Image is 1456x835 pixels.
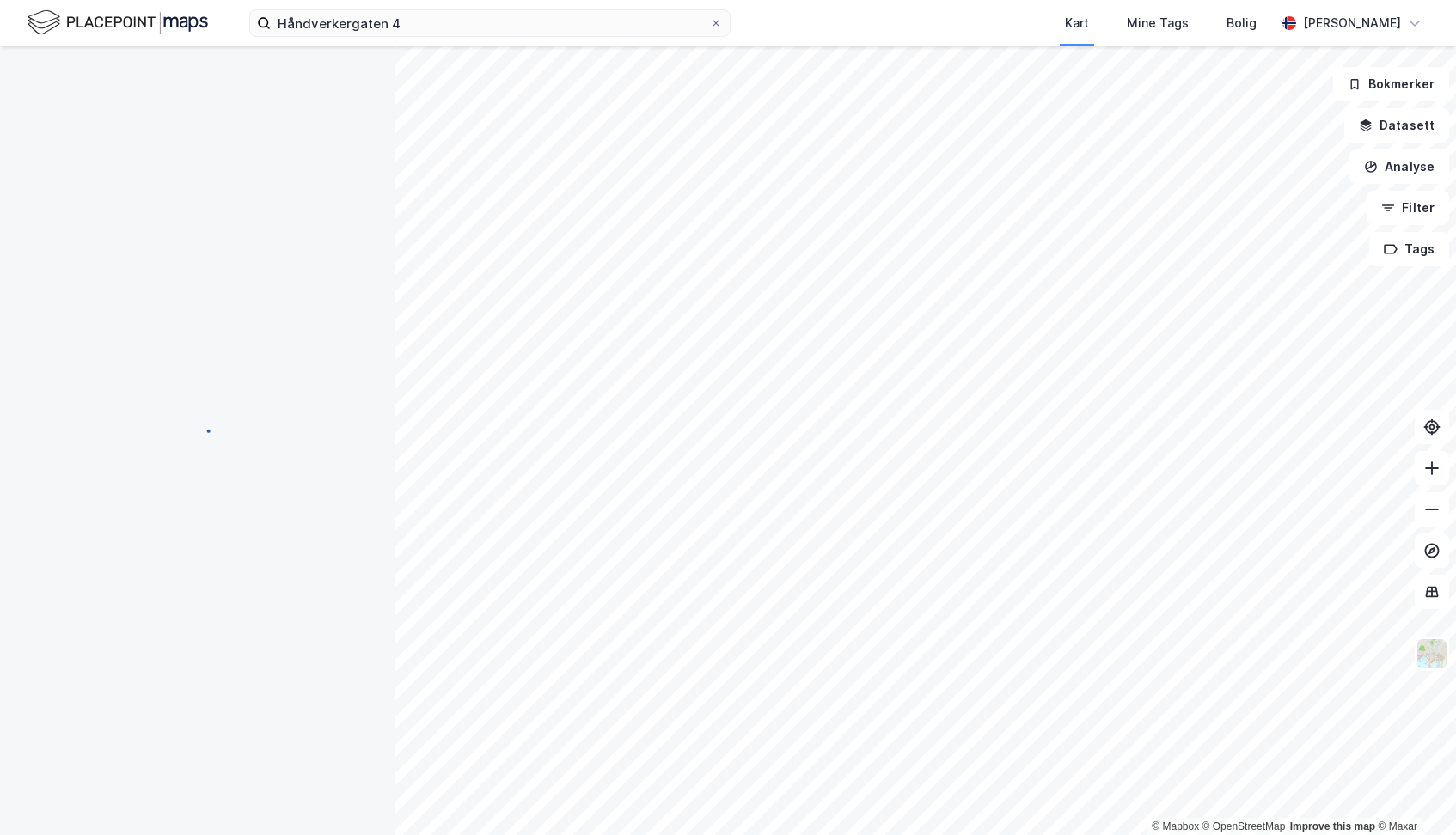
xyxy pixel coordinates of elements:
[1370,753,1456,835] div: Kontrollprogram for chat
[28,8,208,38] img: logo.f888ab2527a4732fd821a326f86c7f29.svg
[1303,13,1401,34] div: [PERSON_NAME]
[1127,13,1189,34] div: Mine Tags
[271,10,709,36] input: Søk på adresse, matrikkel, gårdeiere, leietakere eller personer
[1202,820,1286,832] a: OpenStreetMap
[1344,108,1449,143] button: Datasett
[1370,753,1456,835] iframe: Chat Widget
[1416,637,1448,670] img: Z
[1227,13,1257,34] div: Bolig
[1369,232,1449,266] button: Tags
[1065,13,1089,34] div: Kart
[1290,820,1375,832] a: Improve this map
[1349,149,1449,184] button: Analyse
[1152,820,1199,832] a: Mapbox
[1367,191,1449,225] button: Filter
[184,417,211,444] img: spinner.a6d8c91a73a9ac5275cf975e30b51cfb.svg
[1333,67,1449,101] button: Bokmerker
